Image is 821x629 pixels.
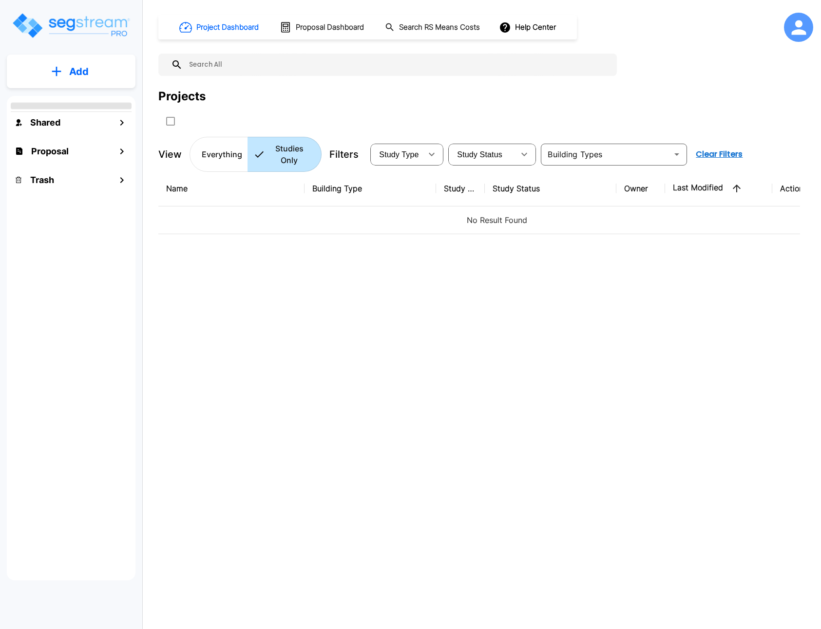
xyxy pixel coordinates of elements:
[329,147,359,162] p: Filters
[69,64,89,79] p: Add
[544,148,668,161] input: Building Types
[30,116,60,129] h1: Shared
[190,137,322,172] div: Platform
[381,18,485,37] button: Search RS Means Costs
[31,145,69,158] h1: Proposal
[276,17,369,37] button: Proposal Dashboard
[305,171,436,206] th: Building Type
[665,171,772,206] th: Last Modified
[436,171,485,206] th: Study Type
[296,22,364,33] h1: Proposal Dashboard
[158,171,305,206] th: Name
[485,171,616,206] th: Study Status
[202,148,242,160] p: Everything
[158,88,206,105] div: Projects
[158,147,182,162] p: View
[372,141,422,168] div: Select
[190,137,248,172] button: Everything
[11,12,131,39] img: Logo
[7,57,135,86] button: Add
[379,150,419,159] span: Study Type
[399,22,480,33] h1: Search RS Means Costs
[457,150,502,159] span: Study Status
[497,18,560,37] button: Help Center
[616,171,665,206] th: Owner
[450,141,515,168] div: Select
[183,54,612,76] input: Search All
[670,148,684,161] button: Open
[248,137,322,172] button: Studies Only
[196,22,259,33] h1: Project Dashboard
[175,17,264,38] button: Project Dashboard
[692,145,746,164] button: Clear Filters
[30,173,54,186] h1: Trash
[161,111,180,131] button: SelectAll
[269,143,309,166] p: Studies Only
